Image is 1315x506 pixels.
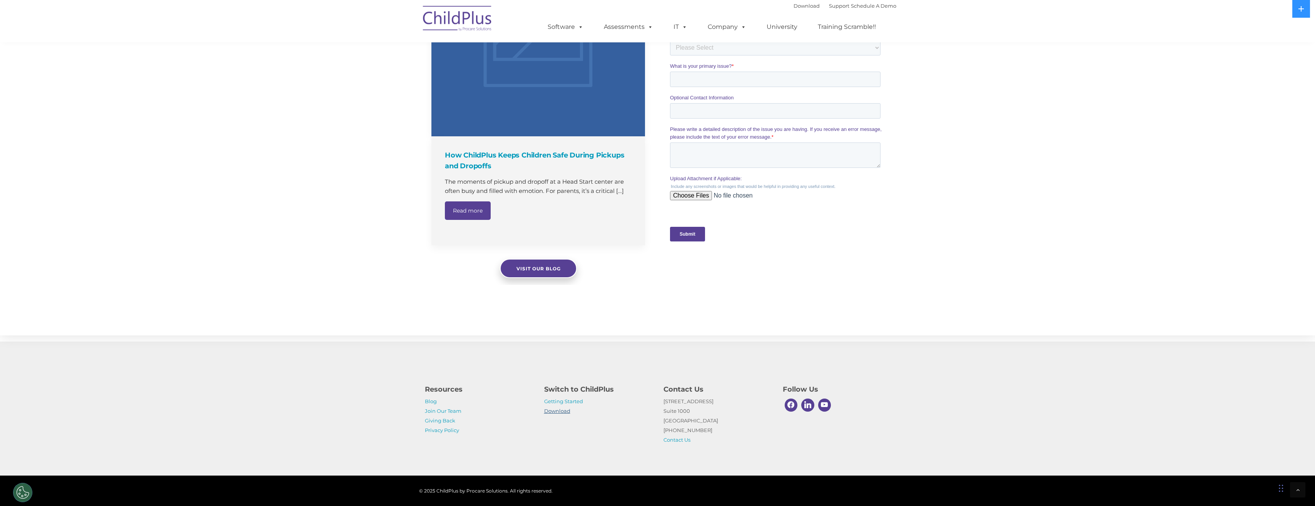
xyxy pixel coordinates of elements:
h4: Contact Us [663,384,771,395]
p: [STREET_ADDRESS] Suite 1000 [GEOGRAPHIC_DATA] [PHONE_NUMBER] [663,397,771,445]
h4: Switch to ChildPlus [544,384,652,395]
div: Drag [1279,477,1283,500]
a: Download [544,408,570,414]
a: Support [829,3,849,9]
a: IT [666,19,695,35]
a: Contact Us [663,437,690,443]
button: Cookies Settings [13,483,32,502]
iframe: Chat Widget [1189,423,1315,506]
font: | [794,3,896,9]
a: Read more [445,201,491,220]
a: Download [794,3,820,9]
h4: How ChildPlus Keeps Children Safe During Pickups and Dropoffs [445,150,633,171]
a: Privacy Policy [425,427,459,433]
p: The moments of pickup and dropoff at a Head Start center are often busy and filled with emotion. ... [445,177,633,196]
h4: Follow Us [783,384,891,395]
a: University [759,19,805,35]
a: Join Our Team [425,408,461,414]
img: ChildPlus by Procare Solutions [419,0,496,39]
a: Giving Back [425,417,455,424]
a: Assessments [596,19,661,35]
a: Visit our blog [500,259,577,278]
span: © 2025 ChildPlus by Procare Solutions. All rights reserved. [419,488,553,494]
a: Company [700,19,754,35]
a: Schedule A Demo [851,3,896,9]
a: Training Scramble!! [810,19,884,35]
h4: Resources [425,384,533,395]
span: Visit our blog [516,266,560,271]
a: Facebook [783,397,800,414]
a: Blog [425,398,437,404]
a: Getting Started [544,398,583,404]
a: Youtube [816,397,833,414]
a: Software [540,19,591,35]
a: Linkedin [799,397,816,414]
